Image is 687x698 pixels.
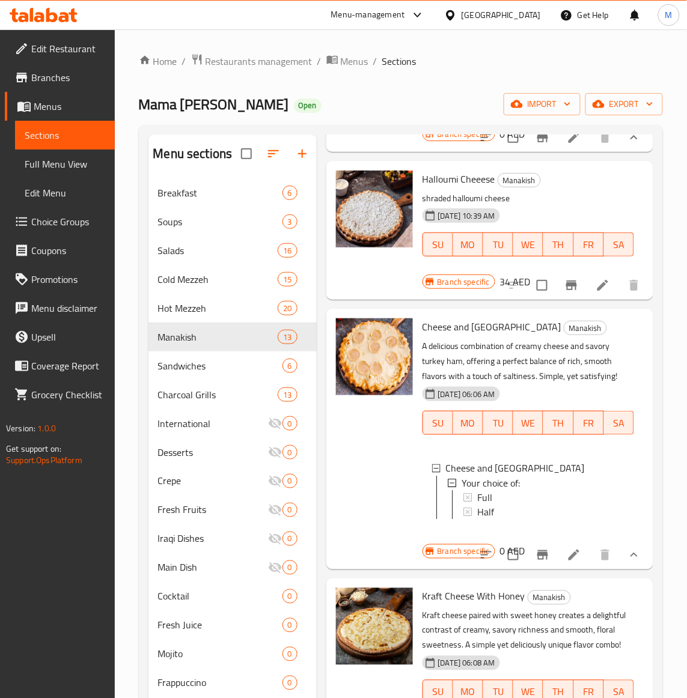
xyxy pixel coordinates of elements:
[574,232,604,256] button: FR
[158,618,282,633] span: Fresh Juice
[5,380,115,409] a: Grocery Checklist
[423,411,453,435] button: SU
[282,416,298,431] div: items
[31,301,105,315] span: Menu disclaimer
[567,548,581,562] a: Edit menu item
[282,618,298,633] div: items
[627,130,641,145] svg: Show Choices
[591,541,620,569] button: delete
[158,503,268,517] span: Fresh Fruits
[158,676,282,690] span: Frappuccino
[158,416,268,431] span: International
[148,207,317,236] div: Soups3
[148,294,317,323] div: Hot Mezzeh20
[31,272,105,287] span: Promotions
[15,121,115,150] a: Sections
[282,474,298,488] div: items
[278,303,296,314] span: 20
[609,414,629,432] span: SA
[278,387,297,402] div: items
[31,359,105,373] span: Coverage Report
[336,171,413,247] img: Halloumi Cheeese
[148,582,317,611] div: Cocktail0
[423,318,561,336] span: Cheese and [GEOGRAPHIC_DATA]
[158,330,278,344] span: Manakish
[283,505,297,516] span: 0
[446,461,585,476] span: Cheese and [GEOGRAPHIC_DATA]
[543,232,573,256] button: TH
[477,505,494,519] span: Half
[453,411,483,435] button: MO
[148,236,317,265] div: Salads16
[158,560,268,575] span: Main Dish
[548,236,569,253] span: TH
[458,414,478,432] span: MO
[5,236,115,265] a: Coupons
[528,590,571,605] div: Manakish
[283,562,297,574] span: 0
[423,232,453,256] button: SU
[25,186,105,200] span: Edit Menu
[31,214,105,229] span: Choice Groups
[278,332,296,343] span: 13
[148,524,317,553] div: Iraqi Dishes0
[604,411,634,435] button: SA
[462,8,541,22] div: [GEOGRAPHIC_DATA]
[15,178,115,207] a: Edit Menu
[513,97,571,112] span: import
[283,216,297,228] span: 3
[498,173,541,187] div: Manakish
[472,123,501,152] button: sort-choices
[268,445,282,460] svg: Inactive section
[472,541,501,569] button: sort-choices
[294,99,322,113] div: Open
[283,649,297,660] span: 0
[501,542,526,568] span: Select to update
[283,591,297,602] span: 0
[591,123,620,152] button: delete
[5,294,115,323] a: Menu disclaimer
[433,276,495,288] span: Branch specific
[25,128,105,142] span: Sections
[283,678,297,689] span: 0
[278,274,296,285] span: 15
[283,418,297,429] span: 0
[191,53,313,69] a: Restaurants management
[433,658,500,669] span: [DATE] 06:08 AM
[278,243,297,258] div: items
[513,411,543,435] button: WE
[158,214,282,229] span: Soups
[148,409,317,438] div: International0
[282,445,298,460] div: items
[620,271,649,300] button: delete
[498,174,540,187] span: Manakish
[6,420,35,436] span: Version:
[518,236,539,253] span: WE
[483,411,513,435] button: TU
[423,191,634,206] p: shraded halloumi cheese
[433,210,500,222] span: [DATE] 10:39 AM
[206,54,313,68] span: Restaurants management
[5,265,115,294] a: Promotions
[326,53,368,69] a: Menus
[158,301,278,315] span: Hot Mezzeh
[15,150,115,178] a: Full Menu View
[585,93,663,115] button: export
[283,620,297,631] span: 0
[282,676,298,690] div: items
[5,63,115,92] a: Branches
[153,145,233,163] h2: Menu sections
[428,236,448,253] span: SU
[278,389,296,401] span: 13
[158,359,282,373] span: Sandwiches
[31,41,105,56] span: Edit Restaurant
[282,647,298,661] div: items
[282,532,298,546] div: items
[182,54,186,68] li: /
[528,591,570,605] span: Manakish
[158,243,278,258] span: Salads
[268,532,282,546] svg: Inactive section
[458,236,478,253] span: MO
